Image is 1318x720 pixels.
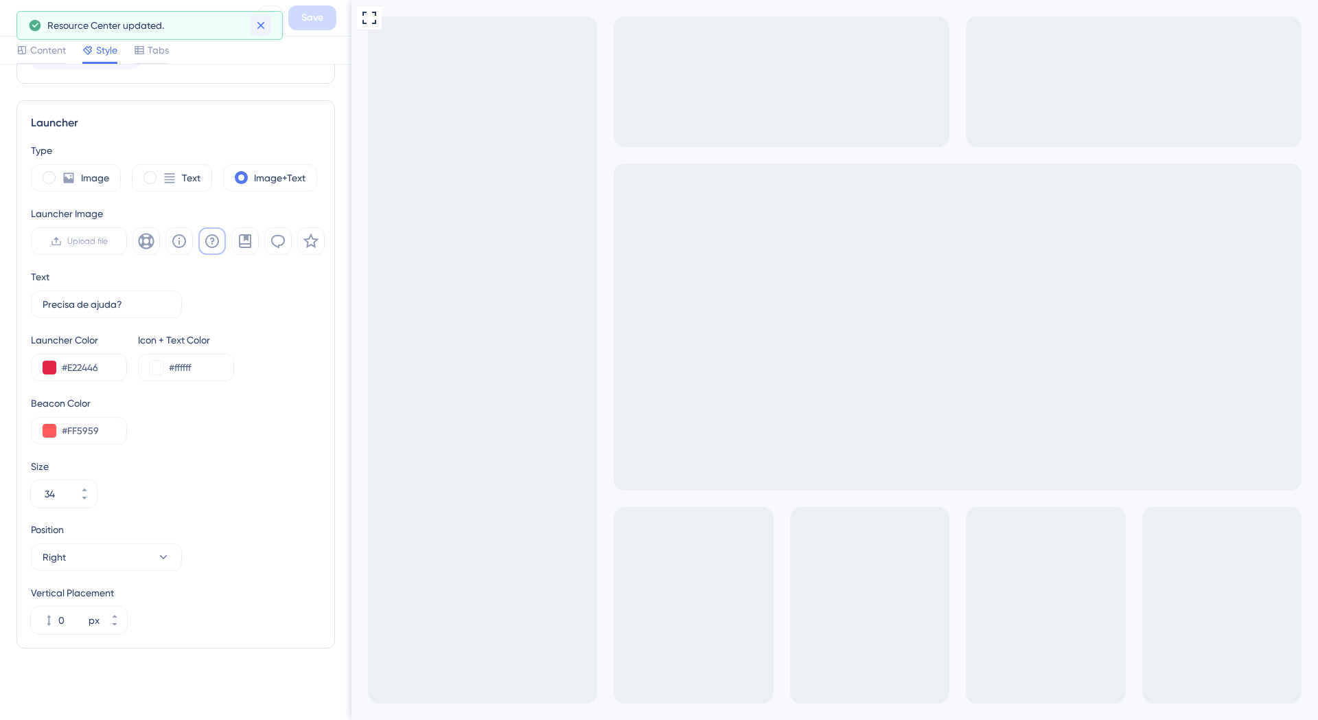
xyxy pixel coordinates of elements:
[31,269,49,285] div: Text
[288,5,336,30] button: Save
[31,458,321,475] div: Size
[31,115,321,131] div: Launcher
[30,42,66,58] span: Content
[31,521,182,538] div: Position
[31,332,127,348] div: Launcher Color
[113,7,117,18] div: 3
[31,205,325,222] div: Launcher Image
[31,142,321,159] div: Type
[43,297,170,312] input: Get Started
[58,612,86,629] input: px
[182,170,200,186] label: Text
[138,332,234,348] div: Icon + Text Color
[102,607,127,620] button: px
[96,42,117,58] span: Style
[44,8,253,27] div: [Ajuda] Painel
[21,14,103,27] span: Precisa de ajuda?
[254,170,305,186] label: Image+Text
[102,620,127,634] button: px
[67,236,108,247] span: Upload file
[148,42,169,58] span: Tabs
[31,585,127,601] div: Vertical Placement
[301,10,323,26] span: Save
[47,17,164,34] span: Resource Center updated.
[31,395,321,412] div: Beacon Color
[89,612,100,629] div: px
[43,549,66,565] span: Right
[81,170,109,186] label: Image
[31,543,182,571] button: Right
